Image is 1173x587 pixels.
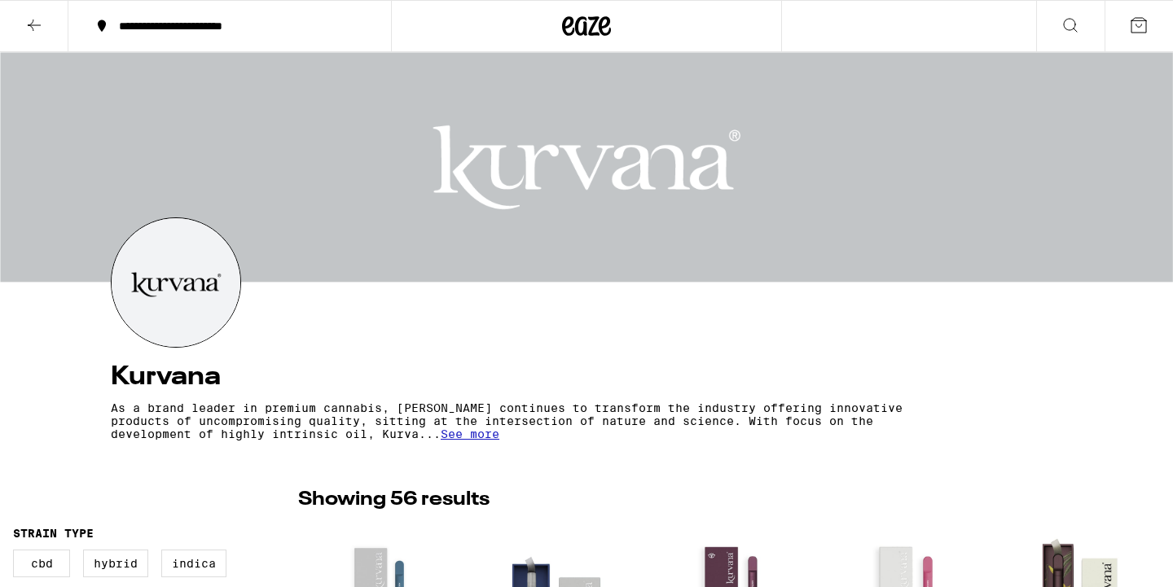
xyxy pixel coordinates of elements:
legend: Strain Type [13,527,94,540]
p: As a brand leader in premium cannabis, [PERSON_NAME] continues to transform the industry offering... [111,401,919,440]
label: Hybrid [83,550,148,577]
img: Kurvana logo [112,218,240,347]
p: Showing 56 results [298,486,490,514]
label: CBD [13,550,70,577]
label: Indica [161,550,226,577]
span: See more [441,427,499,440]
h4: Kurvana [111,364,1062,390]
